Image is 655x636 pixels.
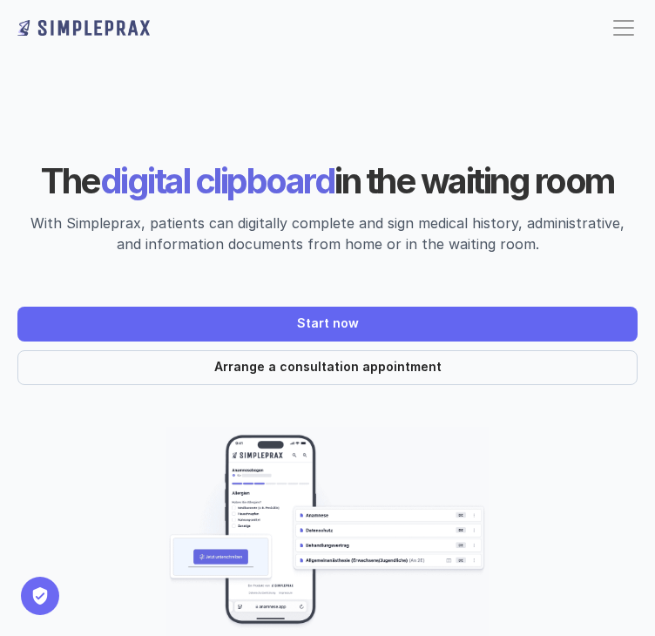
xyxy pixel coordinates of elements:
img: Example screenshots from the Simpleprax application [17,427,638,636]
font: in the waiting room [334,159,614,202]
a: Arrange a consultation appointment [17,350,638,385]
font: With Simpleprax, patients can digitally complete and sign medical history, administrative, and in... [30,214,629,253]
a: Start now [17,307,638,342]
font: The [41,159,100,202]
font: Arrange a consultation appointment [214,359,442,374]
font: digital clipboard [100,159,335,202]
font: Start now [297,315,359,330]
